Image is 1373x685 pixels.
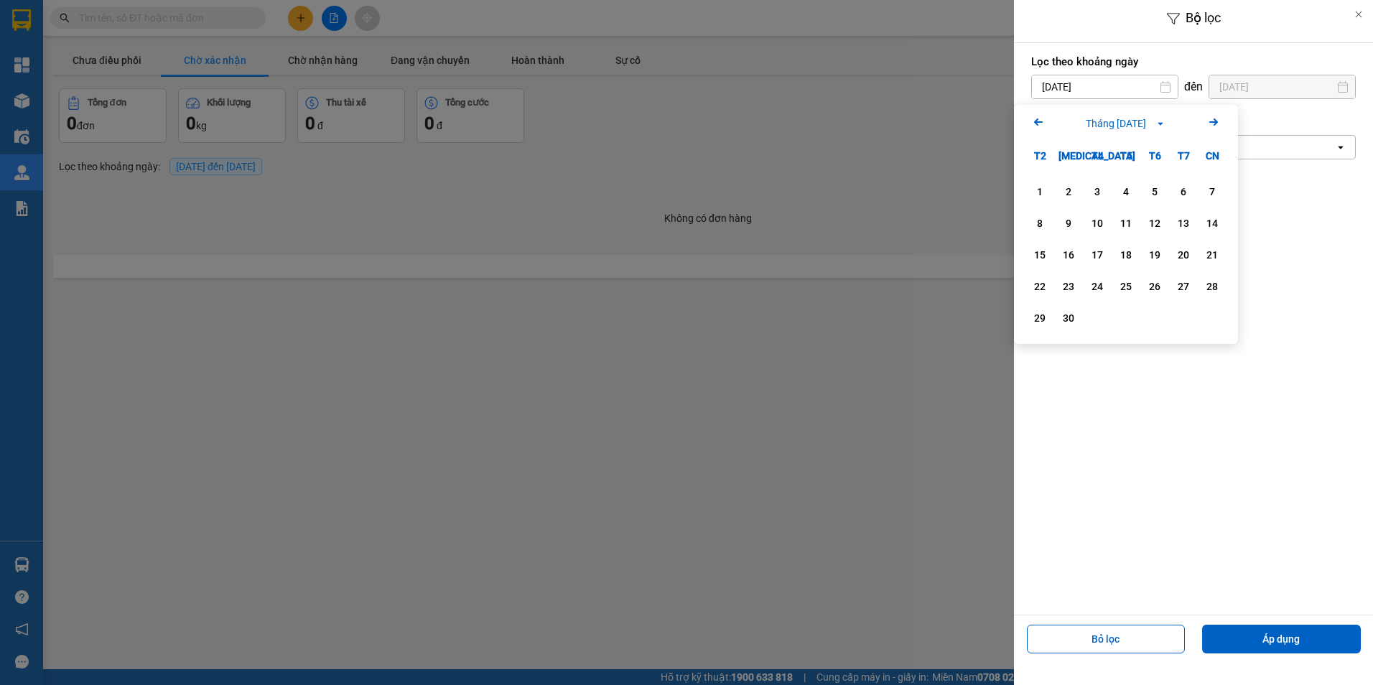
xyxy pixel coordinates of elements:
label: Lọc theo khoảng ngày [1031,55,1356,69]
button: Bỏ lọc [1027,625,1186,653]
div: T2 [1025,141,1054,170]
div: Choose Thứ Bảy, tháng 09 13 2025. It's available. [1169,209,1198,238]
div: T4 [1083,141,1112,170]
div: 13 [1173,215,1193,232]
svg: open [1335,141,1346,153]
div: Choose Thứ Hai, tháng 09 29 2025. It's available. [1025,304,1054,332]
div: 3 [1087,183,1107,200]
div: Choose Thứ Ba, tháng 09 23 2025. It's available. [1054,272,1083,301]
div: 2 [1058,183,1079,200]
div: Choose Thứ Bảy, tháng 09 20 2025. It's available. [1169,241,1198,269]
div: 6 [1173,183,1193,200]
div: 14 [1202,215,1222,232]
div: 17 [1087,246,1107,264]
div: 28 [1202,278,1222,295]
div: Choose Thứ Sáu, tháng 09 26 2025. It's available. [1140,272,1169,301]
div: T7 [1169,141,1198,170]
div: Choose Chủ Nhật, tháng 09 28 2025. It's available. [1198,272,1227,301]
button: Next month. [1205,113,1222,133]
div: 1 [1030,183,1050,200]
div: T6 [1140,141,1169,170]
button: Tháng [DATE] [1081,116,1170,131]
div: Choose Thứ Tư, tháng 09 17 2025. It's available. [1083,241,1112,269]
div: Choose Thứ Ba, tháng 09 9 2025. It's available. [1054,209,1083,238]
div: 7 [1202,183,1222,200]
div: 21 [1202,246,1222,264]
div: Choose Thứ Tư, tháng 09 3 2025. It's available. [1083,177,1112,206]
div: 20 [1173,246,1193,264]
div: Choose Thứ Hai, tháng 09 8 2025. It's available. [1025,209,1054,238]
div: 4 [1116,183,1136,200]
div: 16 [1058,246,1079,264]
div: Choose Thứ Sáu, tháng 09 19 2025. It's available. [1140,241,1169,269]
div: 12 [1145,215,1165,232]
svg: Arrow Right [1205,113,1222,131]
div: Choose Thứ Năm, tháng 09 4 2025. It's available. [1112,177,1140,206]
div: 24 [1087,278,1107,295]
div: 10 [1087,215,1107,232]
div: 30 [1058,309,1079,327]
div: 8 [1030,215,1050,232]
div: 15 [1030,246,1050,264]
div: Choose Chủ Nhật, tháng 09 21 2025. It's available. [1198,241,1227,269]
div: 5 [1145,183,1165,200]
div: Choose Thứ Tư, tháng 09 24 2025. It's available. [1083,272,1112,301]
div: Choose Chủ Nhật, tháng 09 14 2025. It's available. [1198,209,1227,238]
div: Choose Thứ Hai, tháng 09 22 2025. It's available. [1025,272,1054,301]
div: Choose Thứ Năm, tháng 09 11 2025. It's available. [1112,209,1140,238]
div: Choose Thứ Bảy, tháng 09 6 2025. It's available. [1169,177,1198,206]
div: T5 [1112,141,1140,170]
div: Choose Thứ Ba, tháng 09 16 2025. It's available. [1054,241,1083,269]
input: Select a date. [1032,75,1178,98]
button: Áp dụng [1202,625,1361,653]
div: CN [1198,141,1227,170]
div: Choose Thứ Sáu, tháng 09 12 2025. It's available. [1140,209,1169,238]
div: Choose Chủ Nhật, tháng 09 7 2025. It's available. [1198,177,1227,206]
div: 19 [1145,246,1165,264]
div: Choose Thứ Ba, tháng 09 30 2025. It's available. [1054,304,1083,332]
div: 11 [1116,215,1136,232]
div: Calendar. [1014,105,1238,344]
div: 22 [1030,278,1050,295]
input: Select a date. [1209,75,1355,98]
div: 25 [1116,278,1136,295]
div: Choose Thứ Năm, tháng 09 25 2025. It's available. [1112,272,1140,301]
div: Choose Thứ Ba, tháng 09 2 2025. It's available. [1054,177,1083,206]
div: 18 [1116,246,1136,264]
div: 29 [1030,309,1050,327]
div: đến [1178,80,1209,94]
button: Previous month. [1030,113,1047,133]
svg: Arrow Left [1030,113,1047,131]
div: Choose Thứ Hai, tháng 09 15 2025. It's available. [1025,241,1054,269]
div: Choose Thứ Sáu, tháng 09 5 2025. It's available. [1140,177,1169,206]
div: 27 [1173,278,1193,295]
div: Choose Thứ Tư, tháng 09 10 2025. It's available. [1083,209,1112,238]
span: Bộ lọc [1186,10,1221,25]
div: Choose Thứ Hai, tháng 09 1 2025. It's available. [1025,177,1054,206]
div: 26 [1145,278,1165,295]
div: Choose Thứ Năm, tháng 09 18 2025. It's available. [1112,241,1140,269]
div: 9 [1058,215,1079,232]
div: 23 [1058,278,1079,295]
div: [MEDICAL_DATA] [1054,141,1083,170]
div: Choose Thứ Bảy, tháng 09 27 2025. It's available. [1169,272,1198,301]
